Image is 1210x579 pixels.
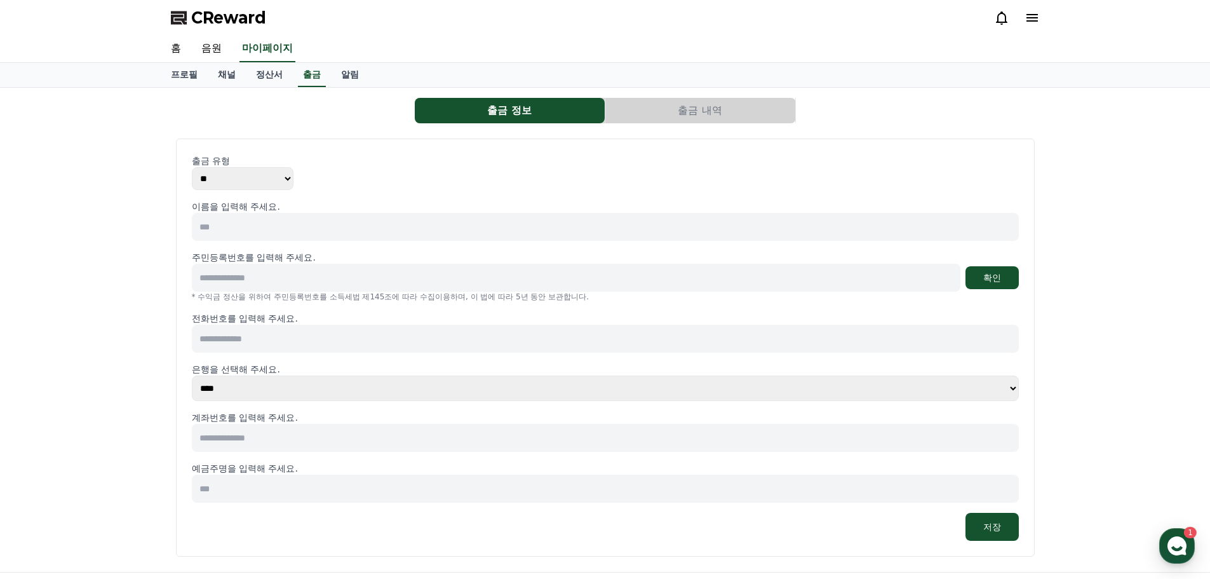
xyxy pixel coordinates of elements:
p: * 수익금 정산을 위하여 주민등록번호를 소득세법 제145조에 따라 수집이용하며, 이 법에 따라 5년 동안 보관합니다. [192,292,1019,302]
a: 채널 [208,63,246,87]
span: 1 [129,402,133,412]
button: 저장 [965,513,1019,541]
a: 음원 [191,36,232,62]
a: 마이페이지 [239,36,295,62]
a: 홈 [161,36,191,62]
p: 출금 유형 [192,154,1019,167]
p: 주민등록번호를 입력해 주세요. [192,251,316,264]
button: 출금 내역 [605,98,795,123]
p: 전화번호를 입력해 주세요. [192,312,1019,325]
button: 확인 [965,266,1019,289]
a: 정산서 [246,63,293,87]
a: 1대화 [84,403,164,435]
p: 예금주명을 입력해 주세요. [192,462,1019,475]
a: 출금 [298,63,326,87]
a: 홈 [4,403,84,435]
a: CReward [171,8,266,28]
p: 계좌번호를 입력해 주세요. [192,411,1019,424]
button: 출금 정보 [415,98,605,123]
span: CReward [191,8,266,28]
span: 설정 [196,422,212,432]
span: 대화 [116,423,131,433]
a: 설정 [164,403,244,435]
span: 홈 [40,422,48,432]
a: 출금 내역 [605,98,796,123]
a: 알림 [331,63,369,87]
p: 은행을 선택해 주세요. [192,363,1019,376]
p: 이름을 입력해 주세요. [192,200,1019,213]
a: 프로필 [161,63,208,87]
